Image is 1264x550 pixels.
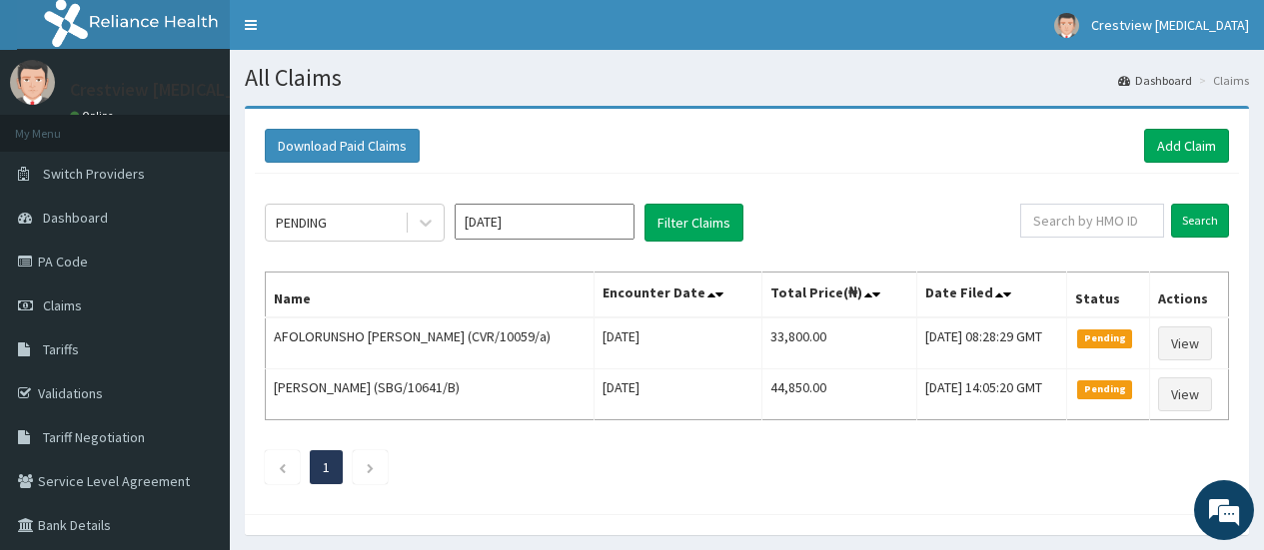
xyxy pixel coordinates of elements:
[761,369,917,420] td: 44,850.00
[323,458,330,476] a: Page 1 is your current page
[1020,204,1164,238] input: Search by HMO ID
[278,458,287,476] a: Previous page
[1091,16,1249,34] span: Crestview [MEDICAL_DATA]
[761,273,917,318] th: Total Price(₦)
[455,204,634,240] input: Select Month and Year
[1194,72,1249,89] li: Claims
[70,81,283,99] p: Crestview [MEDICAL_DATA]
[245,65,1249,91] h1: All Claims
[276,213,327,233] div: PENDING
[43,428,145,446] span: Tariff Negotiation
[266,317,595,369] td: AFOLORUNSHO [PERSON_NAME] (CVR/10059/a)
[1067,273,1149,318] th: Status
[1077,380,1132,398] span: Pending
[266,369,595,420] td: [PERSON_NAME] (SBG/10641/B)
[1171,204,1229,238] input: Search
[917,273,1067,318] th: Date Filed
[917,369,1067,420] td: [DATE] 14:05:20 GMT
[266,273,595,318] th: Name
[761,317,917,369] td: 33,800.00
[1144,129,1229,163] a: Add Claim
[1158,377,1212,411] a: View
[1077,329,1132,347] span: Pending
[43,340,79,358] span: Tariffs
[1149,273,1228,318] th: Actions
[594,369,761,420] td: [DATE]
[1118,72,1192,89] a: Dashboard
[70,109,118,123] a: Online
[43,209,108,227] span: Dashboard
[43,165,145,183] span: Switch Providers
[1054,13,1079,38] img: User Image
[43,296,82,314] span: Claims
[366,458,375,476] a: Next page
[1158,326,1212,360] a: View
[10,60,55,105] img: User Image
[917,317,1067,369] td: [DATE] 08:28:29 GMT
[594,273,761,318] th: Encounter Date
[594,317,761,369] td: [DATE]
[644,204,743,242] button: Filter Claims
[265,129,420,163] button: Download Paid Claims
